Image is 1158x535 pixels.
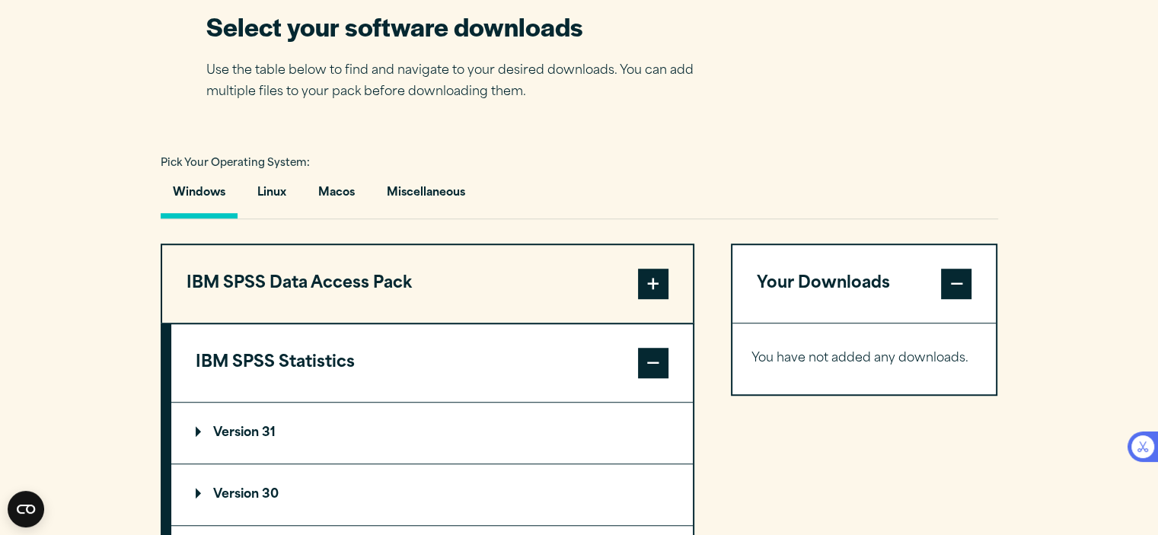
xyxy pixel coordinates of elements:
[375,175,477,218] button: Miscellaneous
[171,403,693,463] summary: Version 31
[8,491,44,527] button: Open CMP widget
[161,175,238,218] button: Windows
[206,9,716,43] h2: Select your software downloads
[206,60,716,104] p: Use the table below to find and navigate to your desired downloads. You can add multiple files to...
[161,158,310,168] span: Pick Your Operating System:
[732,323,997,394] div: Your Downloads
[751,348,978,370] p: You have not added any downloads.
[171,324,693,402] button: IBM SPSS Statistics
[162,245,693,323] button: IBM SPSS Data Access Pack
[171,464,693,525] summary: Version 30
[245,175,298,218] button: Linux
[306,175,367,218] button: Macos
[196,489,279,501] p: Version 30
[732,245,997,323] button: Your Downloads
[196,427,276,439] p: Version 31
